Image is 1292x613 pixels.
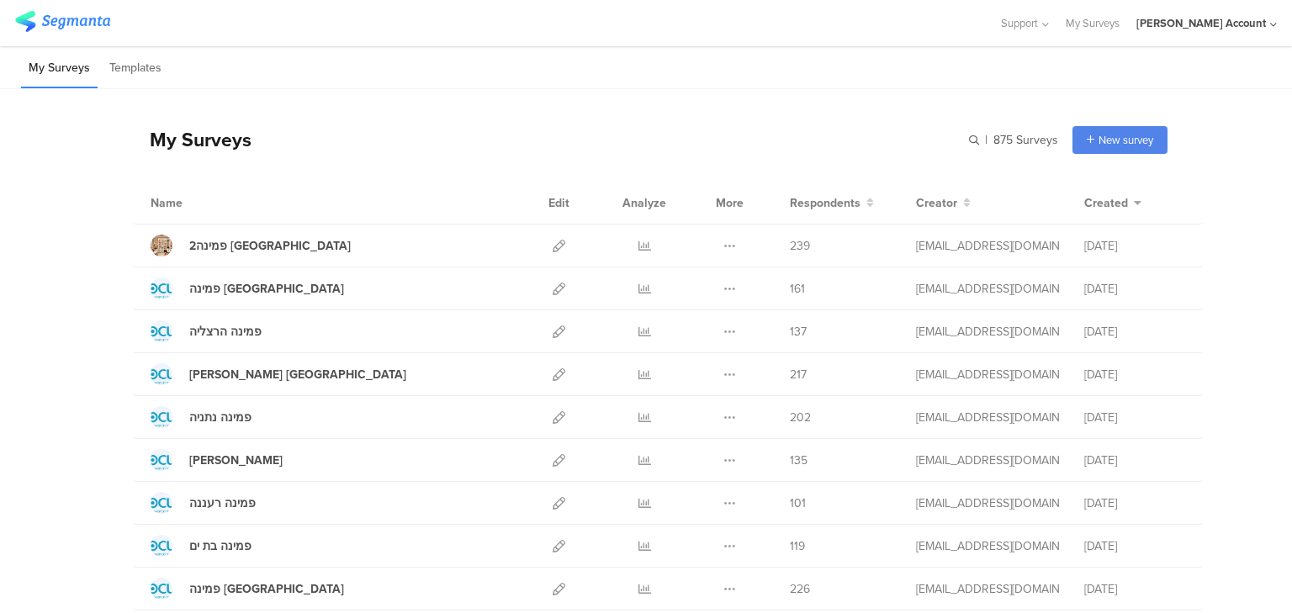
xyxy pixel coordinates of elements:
div: My Surveys [133,125,252,154]
div: odelya@ifocus-r.com [916,280,1059,298]
div: odelya@ifocus-r.com [916,537,1059,555]
div: [DATE] [1084,237,1185,255]
span: Creator [916,194,957,212]
a: [PERSON_NAME] [GEOGRAPHIC_DATA] [151,363,406,385]
span: 119 [790,537,805,555]
div: 2פמינה פתח תקווה [189,237,351,255]
div: פמינה אשדוד [189,280,344,298]
div: [DATE] [1084,494,1185,512]
a: פמינה [GEOGRAPHIC_DATA] [151,277,344,299]
span: Created [1084,194,1128,212]
span: 239 [790,237,810,255]
div: פמינה נתניה [189,409,252,426]
button: Created [1084,194,1141,212]
div: [PERSON_NAME] Account [1136,15,1266,31]
div: Name [151,194,252,212]
div: Analyze [619,182,670,224]
a: פמינה רעננה [151,492,256,514]
div: odelya@ifocus-r.com [916,494,1059,512]
div: [DATE] [1084,366,1185,383]
span: Respondents [790,194,860,212]
span: 217 [790,366,807,383]
div: פמינה אשקלון [189,452,283,469]
span: | [982,131,990,149]
div: פמינה גרנד קניון חיפה [189,366,406,383]
div: [DATE] [1084,280,1185,298]
div: פמינה בת ים [189,537,252,555]
div: odelya@ifocus-r.com [916,409,1059,426]
a: פמינה בת ים [151,535,252,557]
div: פמינה רעננה [189,494,256,512]
span: 875 Surveys [993,131,1058,149]
button: Creator [916,194,971,212]
span: 137 [790,323,807,341]
a: פמינה [GEOGRAPHIC_DATA] [151,578,344,600]
div: פמינה הרצליה [189,323,262,341]
div: [DATE] [1084,580,1185,598]
a: 2פמינה [GEOGRAPHIC_DATA] [151,235,351,256]
div: [DATE] [1084,409,1185,426]
li: Templates [102,49,169,88]
span: 226 [790,580,810,598]
img: segmanta logo [15,11,110,32]
div: odelya@ifocus-r.com [916,323,1059,341]
button: Respondents [790,194,874,212]
a: פמינה נתניה [151,406,252,428]
div: [DATE] [1084,452,1185,469]
li: My Surveys [21,49,98,88]
div: odelya@ifocus-r.com [916,237,1059,255]
span: 101 [790,494,806,512]
div: odelya@ifocus-r.com [916,580,1059,598]
div: Edit [541,182,577,224]
a: [PERSON_NAME] [151,449,283,471]
div: פמינה פתח תקווה [189,580,344,598]
span: New survey [1099,132,1153,148]
span: 135 [790,452,807,469]
a: פמינה הרצליה [151,320,262,342]
span: 202 [790,409,811,426]
div: odelya@ifocus-r.com [916,366,1059,383]
div: [DATE] [1084,537,1185,555]
div: odelya@ifocus-r.com [916,452,1059,469]
span: 161 [790,280,805,298]
div: More [712,182,748,224]
span: Support [1001,15,1038,31]
div: [DATE] [1084,323,1185,341]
